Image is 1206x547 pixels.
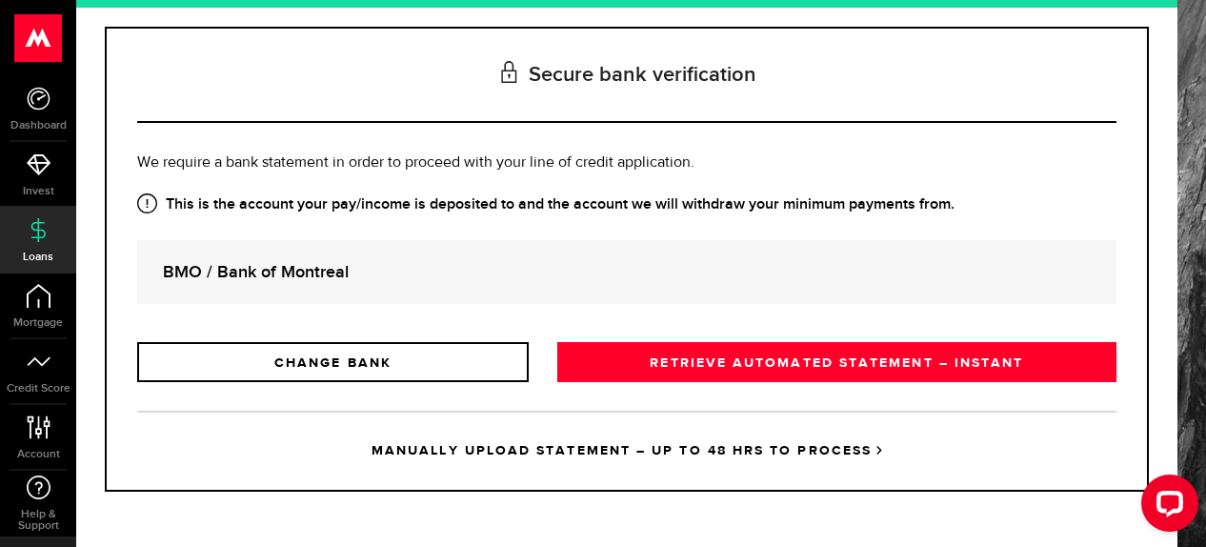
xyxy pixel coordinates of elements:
strong: BMO / Bank of Montreal [163,259,1091,285]
h3: Secure bank verification [137,29,1116,123]
strong: This is the account your pay/income is deposited to and the account we will withdraw your minimum... [137,193,1116,216]
iframe: LiveChat chat widget [1126,467,1206,547]
span: We require a bank statement in order to proceed with your line of credit application. [137,155,694,171]
a: CHANGE BANK [137,342,529,382]
a: RETRIEVE AUTOMATED STATEMENT – INSTANT [557,342,1116,382]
